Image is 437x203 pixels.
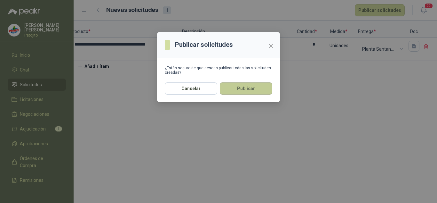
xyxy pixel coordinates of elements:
div: ¿Estás seguro de que deseas publicar todas las solicitudes creadas? [165,66,272,75]
button: Close [266,41,276,51]
button: Publicar [220,82,272,95]
span: close [268,43,274,48]
h3: Publicar solicitudes [175,40,233,50]
button: Cancelar [165,82,217,95]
